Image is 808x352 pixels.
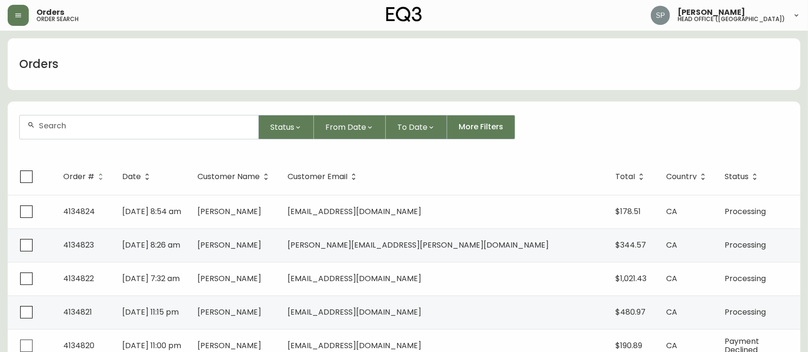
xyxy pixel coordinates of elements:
[651,6,670,25] img: 0cb179e7bf3690758a1aaa5f0aafa0b4
[197,239,261,250] span: [PERSON_NAME]
[615,174,635,180] span: Total
[725,273,766,284] span: Processing
[122,340,181,351] span: [DATE] 11:00 pm
[197,307,261,318] span: [PERSON_NAME]
[615,273,646,284] span: $1,021.43
[19,56,58,72] h1: Orders
[447,115,515,139] button: More Filters
[122,206,181,217] span: [DATE] 8:54 am
[459,122,503,132] span: More Filters
[615,239,646,250] span: $344.57
[666,172,709,181] span: Country
[666,273,677,284] span: CA
[63,307,92,318] span: 4134821
[288,273,421,284] span: [EMAIL_ADDRESS][DOMAIN_NAME]
[666,174,697,180] span: Country
[36,9,64,16] span: Orders
[122,239,180,250] span: [DATE] 8:26 am
[288,172,360,181] span: Customer Email
[197,206,261,217] span: [PERSON_NAME]
[63,239,94,250] span: 4134823
[122,172,153,181] span: Date
[288,307,421,318] span: [EMAIL_ADDRESS][DOMAIN_NAME]
[725,239,766,250] span: Processing
[122,174,141,180] span: Date
[36,16,79,22] h5: order search
[397,121,427,133] span: To Date
[386,115,447,139] button: To Date
[122,307,179,318] span: [DATE] 11:15 pm
[666,340,677,351] span: CA
[325,121,366,133] span: From Date
[678,9,745,16] span: [PERSON_NAME]
[63,273,94,284] span: 4134822
[288,206,421,217] span: [EMAIL_ADDRESS][DOMAIN_NAME]
[678,16,785,22] h5: head office ([GEOGRAPHIC_DATA])
[122,273,180,284] span: [DATE] 7:32 am
[725,206,766,217] span: Processing
[63,174,94,180] span: Order #
[270,121,294,133] span: Status
[259,115,314,139] button: Status
[288,174,347,180] span: Customer Email
[666,307,677,318] span: CA
[615,307,646,318] span: $480.97
[615,340,642,351] span: $190.89
[725,307,766,318] span: Processing
[314,115,386,139] button: From Date
[725,174,749,180] span: Status
[615,172,647,181] span: Total
[288,340,421,351] span: [EMAIL_ADDRESS][DOMAIN_NAME]
[725,172,761,181] span: Status
[666,239,677,250] span: CA
[39,121,251,130] input: Search
[197,340,261,351] span: [PERSON_NAME]
[666,206,677,217] span: CA
[63,172,107,181] span: Order #
[197,273,261,284] span: [PERSON_NAME]
[63,206,95,217] span: 4134824
[197,174,260,180] span: Customer Name
[63,340,94,351] span: 4134820
[386,7,422,22] img: logo
[615,206,641,217] span: $178.51
[288,239,549,250] span: [PERSON_NAME][EMAIL_ADDRESS][PERSON_NAME][DOMAIN_NAME]
[197,172,272,181] span: Customer Name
